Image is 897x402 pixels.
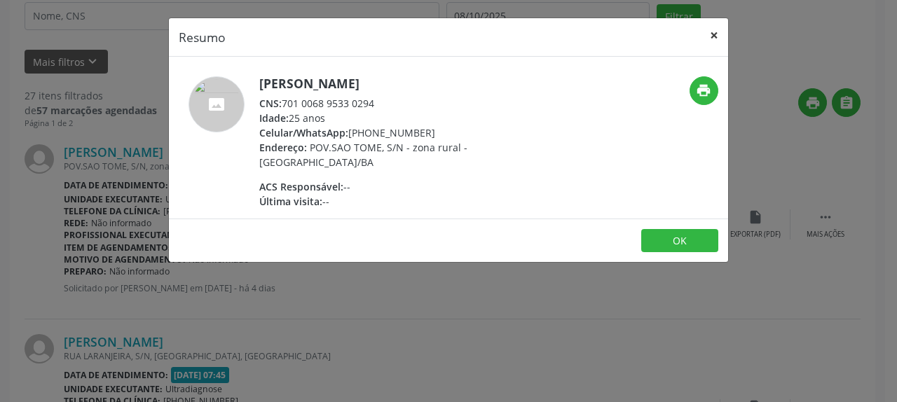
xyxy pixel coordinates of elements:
[259,111,532,125] div: 25 anos
[696,83,711,98] i: print
[641,229,718,253] button: OK
[189,76,245,132] img: accompaniment
[700,18,728,53] button: Close
[259,194,532,209] div: --
[259,97,282,110] span: CNS:
[259,111,289,125] span: Idade:
[259,141,307,154] span: Endereço:
[259,76,532,91] h5: [PERSON_NAME]
[259,180,343,193] span: ACS Responsável:
[179,28,226,46] h5: Resumo
[259,96,532,111] div: 701 0068 9533 0294
[259,141,467,169] span: POV.SAO TOME, S/N - zona rural - [GEOGRAPHIC_DATA]/BA
[259,179,532,194] div: --
[690,76,718,105] button: print
[259,126,348,139] span: Celular/WhatsApp:
[259,195,322,208] span: Última visita:
[259,125,532,140] div: [PHONE_NUMBER]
